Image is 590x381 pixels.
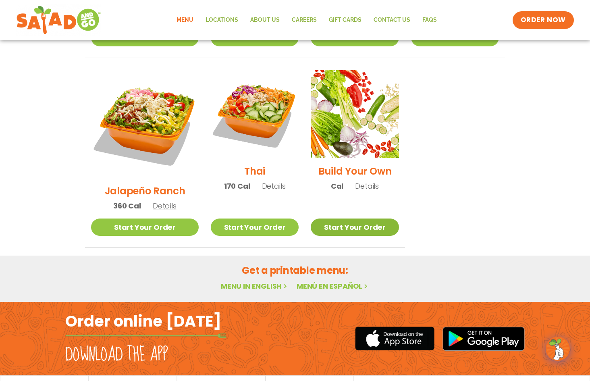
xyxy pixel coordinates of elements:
span: 170 Cal [224,181,250,192]
a: FAQs [416,11,443,29]
a: Start Your Order [91,219,199,236]
img: new-SAG-logo-768×292 [16,4,101,36]
a: ORDER NOW [513,11,574,29]
span: Cal [331,181,343,192]
a: Careers [286,11,323,29]
a: Contact Us [368,11,416,29]
nav: Menu [170,11,443,29]
span: Details [153,201,177,211]
h2: Order online [DATE] [65,311,221,331]
a: Start Your Order [211,219,299,236]
a: GIFT CARDS [323,11,368,29]
span: 360 Cal [113,200,141,211]
span: Details [262,181,286,191]
a: Menu [170,11,199,29]
a: Menú en español [297,281,369,291]
h2: Build Your Own [318,164,392,178]
span: Details [355,181,379,191]
a: Start Your Order [311,219,399,236]
h2: Thai [244,164,265,178]
span: ORDER NOW [521,15,566,25]
img: Product photo for Thai Salad [211,70,299,158]
img: Product photo for Build Your Own [311,70,399,158]
h2: Get a printable menu: [85,263,505,277]
img: fork [65,333,226,338]
img: appstore [355,325,434,352]
a: Menu in English [221,281,289,291]
img: wpChatIcon [546,337,569,360]
img: Product photo for Jalapeño Ranch Salad [91,70,199,178]
img: google_play [442,327,525,351]
a: Locations [199,11,244,29]
h2: Download the app [65,344,168,366]
h2: Jalapeño Ranch [105,184,185,198]
a: About Us [244,11,286,29]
